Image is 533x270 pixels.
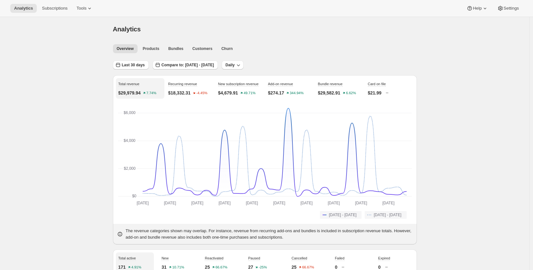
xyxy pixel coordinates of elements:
span: Compare to: [DATE] - [DATE] [162,62,214,68]
text: 7.74% [146,91,156,95]
span: Analytics [14,6,33,11]
text: [DATE] [382,201,394,205]
p: $29,582.91 [318,90,340,96]
p: $18,332.31 [168,90,191,96]
span: [DATE] - [DATE] [329,212,356,217]
span: Daily [226,62,235,68]
span: Bundle revenue [318,82,343,86]
button: Settings [493,4,523,13]
span: Churn [221,46,233,51]
button: Last 30 days [113,61,149,70]
button: Tools [73,4,97,13]
span: Subscriptions [42,6,68,11]
text: $6,000 [123,110,135,115]
span: Total active [118,256,136,260]
p: $29,979.94 [118,90,141,96]
button: [DATE] - [DATE] [365,211,406,219]
text: [DATE] [273,201,285,205]
span: Cancelled [291,256,307,260]
text: -4.45% [196,91,207,95]
text: [DATE] [164,201,176,205]
text: [DATE] [300,201,313,205]
button: Compare to: [DATE] - [DATE] [153,61,218,70]
span: Paused [248,256,260,260]
span: Analytics [113,26,141,33]
span: Expired [378,256,390,260]
span: Products [143,46,159,51]
text: $4,000 [123,138,135,143]
span: Failed [335,256,345,260]
text: $2,000 [124,166,136,171]
button: Analytics [10,4,37,13]
span: Card on file [368,82,386,86]
text: [DATE] [137,201,149,205]
text: 4.91% [131,266,141,269]
span: Bundles [168,46,183,51]
button: [DATE] - [DATE] [320,211,362,219]
p: The revenue categories shown may overlap. For instance, revenue from recurring add-ons and bundle... [126,228,413,241]
span: Customers [192,46,212,51]
text: 6.62% [346,91,356,95]
text: 344.94% [290,91,304,95]
text: [DATE] [219,201,231,205]
p: $21.99 [368,90,382,96]
button: Daily [222,61,244,70]
span: Tools [76,6,86,11]
button: Help [463,4,492,13]
span: [DATE] - [DATE] [374,212,401,217]
text: 10.71% [172,266,184,269]
p: $274.17 [268,90,284,96]
span: New subscription revenue [218,82,259,86]
button: Subscriptions [38,4,71,13]
span: Recurring revenue [168,82,197,86]
text: 66.67% [215,266,227,269]
text: [DATE] [246,201,258,205]
text: [DATE] [191,201,203,205]
text: $0 [132,194,136,198]
text: -25% [259,266,267,269]
span: Overview [117,46,134,51]
text: 66.67% [302,266,314,269]
span: New [162,256,169,260]
span: Help [473,6,481,11]
span: Settings [504,6,519,11]
p: $4,679.91 [218,90,238,96]
span: Last 30 days [122,62,145,68]
span: Reactivated [205,256,223,260]
span: Add-on revenue [268,82,293,86]
span: Total revenue [118,82,139,86]
text: [DATE] [355,201,367,205]
text: [DATE] [328,201,340,205]
text: 49.71% [243,91,256,95]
